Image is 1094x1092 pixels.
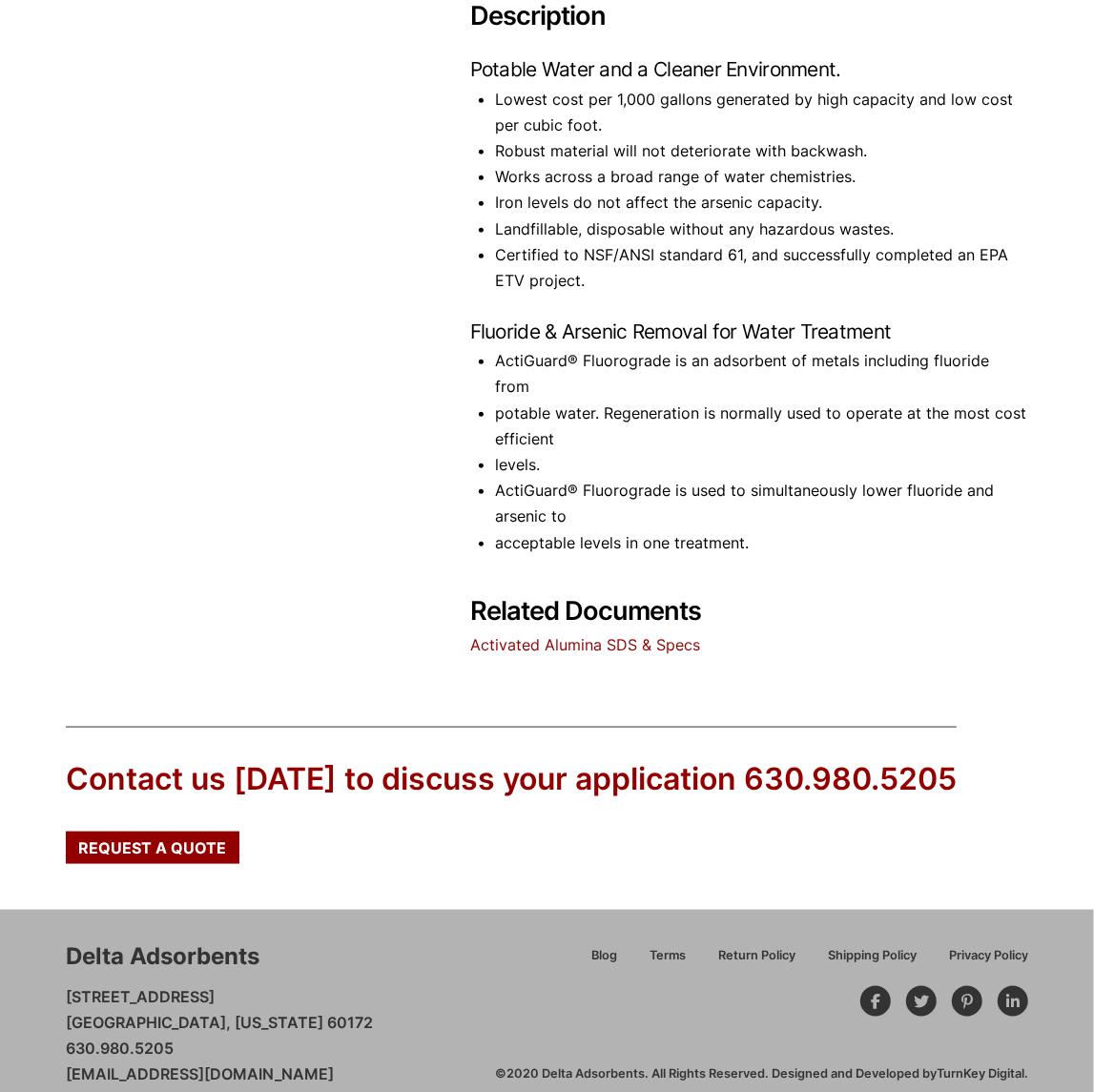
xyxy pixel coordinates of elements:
li: Works across a broad range of water chemistries. [495,164,1028,190]
li: ActiGuard® Fluorograde is an adsorbent of metals including fluoride from [495,348,1028,400]
div: Contact us [DATE] to discuss your application 630.980.5205 [66,758,957,801]
li: levels. [495,452,1028,478]
a: Blog [575,945,633,979]
a: Terms [633,945,702,979]
span: Terms [650,950,686,962]
a: Shipping Policy [812,945,933,979]
p: [STREET_ADDRESS] [GEOGRAPHIC_DATA], [US_STATE] 60172 630.980.5205 [66,984,373,1088]
a: Request a Quote [66,832,239,864]
a: TurnKey Digital [937,1066,1024,1081]
h3: Potable Water and a Cleaner Environment. [470,56,1028,82]
h2: Description [470,1,1028,32]
li: potable water. Regeneration is normally used to operate at the most cost efficient [495,401,1028,452]
span: Return Policy [718,950,795,962]
li: ActiGuard® Fluorograde is used to simultaneously lower fluoride and arsenic to [495,478,1028,529]
li: Lowest cost per 1,000 gallons generated by high capacity and low cost per cubic foot. [495,87,1028,138]
li: Robust material will not deteriorate with backwash. [495,138,1028,164]
a: Privacy Policy [933,945,1028,979]
span: Request a Quote [78,840,226,855]
a: [EMAIL_ADDRESS][DOMAIN_NAME] [66,1064,334,1083]
li: Landfillable, disposable without any hazardous wastes. [495,216,1028,242]
span: Blog [591,950,617,962]
li: Certified to NSF/ANSI standard 61, and successfully completed an EPA ETV project. [495,242,1028,294]
div: ©2020 Delta Adsorbents. All Rights Reserved. Designed and Developed by . [495,1065,1028,1082]
a: Activated Alumina SDS & Specs [470,635,700,654]
li: Iron levels do not affect the arsenic capacity. [495,190,1028,216]
li: acceptable levels in one treatment. [495,530,1028,556]
a: Return Policy [702,945,812,979]
h3: Fluoride & Arsenic Removal for Water Treatment [470,319,1028,344]
span: Privacy Policy [949,950,1028,962]
div: Delta Adsorbents [66,940,259,973]
span: Shipping Policy [828,950,917,962]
